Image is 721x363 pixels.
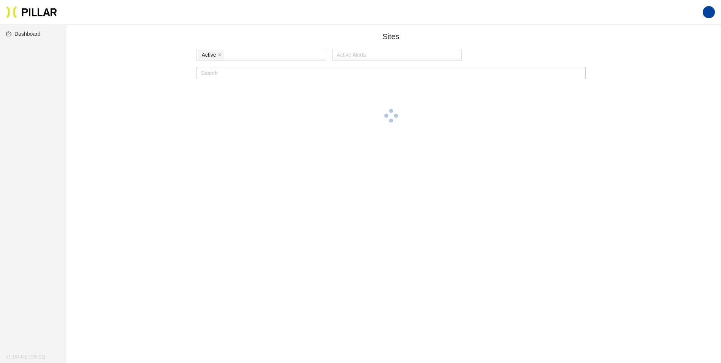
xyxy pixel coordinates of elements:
[218,53,222,57] span: close
[382,32,399,41] span: Sites
[196,67,586,79] input: Search
[6,31,41,37] a: dashboardDashboard
[202,51,216,59] span: Active
[6,6,57,18] img: Pillar Technologies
